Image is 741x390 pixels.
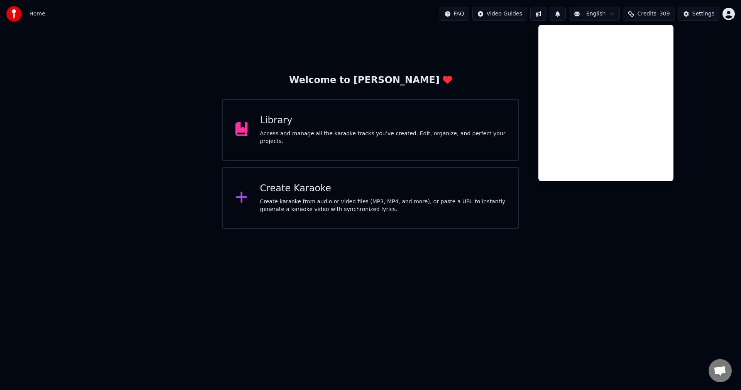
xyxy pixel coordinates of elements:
span: 309 [660,10,670,18]
span: Credits [637,10,656,18]
div: Create karaoke from audio or video files (MP3, MP4, and more), or paste a URL to instantly genera... [260,198,506,213]
span: Home [29,10,45,18]
button: Credits309 [623,7,675,21]
button: Video Guides [472,7,527,21]
button: Settings [678,7,719,21]
div: Access and manage all the karaoke tracks you’ve created. Edit, organize, and perfect your projects. [260,130,506,145]
img: youka [6,6,22,22]
button: FAQ [440,7,469,21]
div: Welcome to [PERSON_NAME] [289,74,452,87]
div: Create Karaoke [260,182,506,195]
div: Library [260,114,506,127]
div: Otevřený chat [709,359,732,382]
nav: breadcrumb [29,10,45,18]
div: Settings [692,10,714,18]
